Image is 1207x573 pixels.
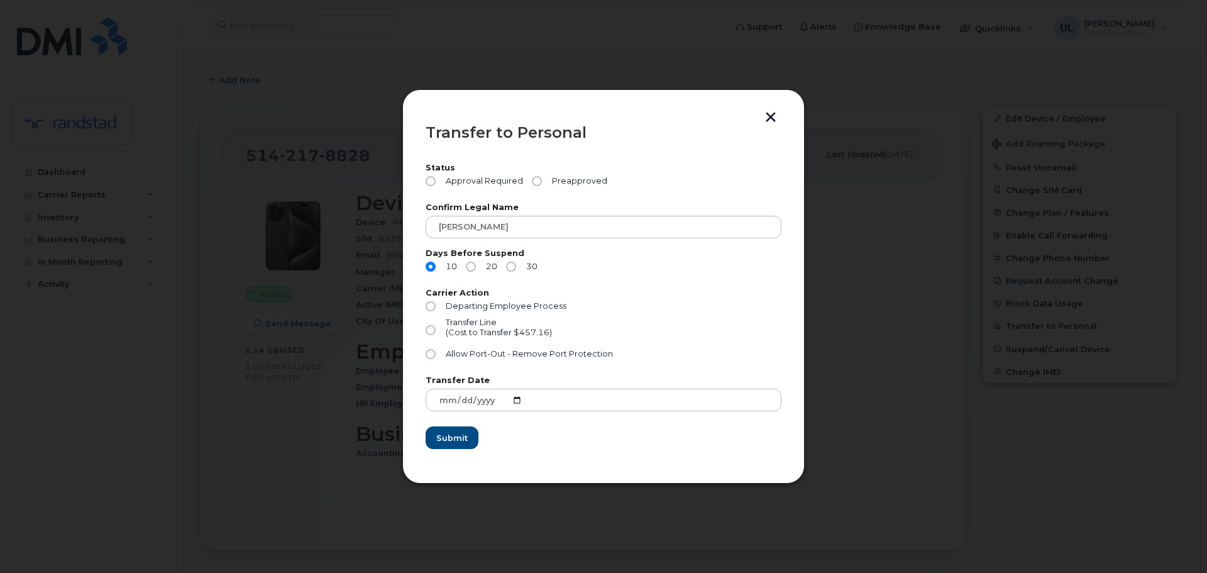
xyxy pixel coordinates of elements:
input: 10 [426,262,436,272]
input: Preapproved [532,176,542,186]
span: 10 [441,262,457,272]
input: Departing Employee Process [426,301,436,311]
input: 20 [466,262,476,272]
label: Transfer Date [426,377,781,385]
div: (Cost to Transfer $457.16) [446,328,552,338]
label: Carrier Action [426,289,781,298]
span: Departing Employee Process [446,301,566,311]
span: 20 [481,262,497,272]
div: Transfer to Personal [426,125,781,140]
input: Allow Port-Out - Remove Port Protection [426,349,436,359]
label: Confirm Legal Name [426,204,781,212]
span: Preapproved [547,176,607,186]
input: Approval Required [426,176,436,186]
button: Submit [426,426,478,449]
span: Submit [436,432,468,444]
input: Transfer Line(Cost to Transfer $457.16) [426,325,436,335]
input: 30 [506,262,516,272]
label: Status [426,164,781,172]
label: Days Before Suspend [426,250,781,258]
span: Transfer Line [446,318,497,327]
span: Allow Port-Out - Remove Port Protection [446,349,613,359]
span: Approval Required [441,176,523,186]
span: 30 [521,262,537,272]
